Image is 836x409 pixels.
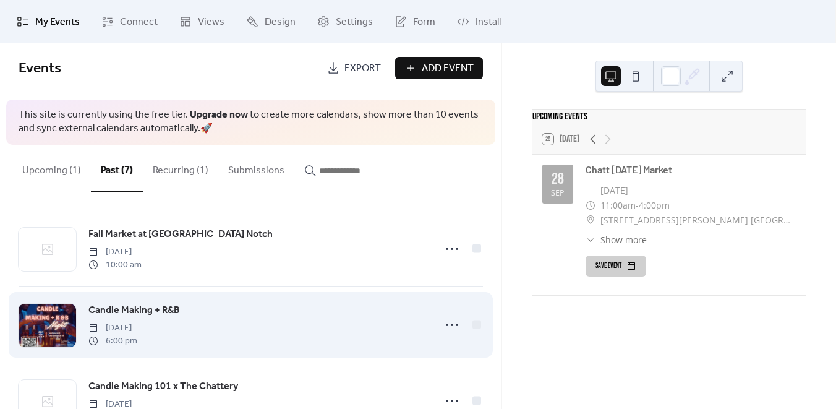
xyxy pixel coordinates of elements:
[190,105,248,124] a: Upgrade now
[88,227,273,242] span: Fall Market at [GEOGRAPHIC_DATA] Notch
[552,171,564,187] div: 28
[88,379,238,395] a: Candle Making 101 x The Chattery
[586,256,646,277] button: Save event
[12,145,91,191] button: Upcoming (1)
[586,162,796,177] div: Chatt [DATE] Market
[170,5,234,38] a: Views
[586,233,595,246] div: ​
[551,189,565,197] div: Sep
[35,15,80,30] span: My Events
[476,15,501,30] span: Install
[91,145,143,192] button: Past (7)
[92,5,167,38] a: Connect
[120,15,158,30] span: Connect
[19,55,61,82] span: Events
[88,226,273,243] a: Fall Market at [GEOGRAPHIC_DATA] Notch
[344,61,381,76] span: Export
[586,233,647,246] button: ​Show more
[88,322,137,335] span: [DATE]
[586,198,595,213] div: ​
[88,335,137,348] span: 6:00 pm
[88,379,238,394] span: Candle Making 101 x The Chattery
[600,233,647,246] span: Show more
[639,198,670,213] span: 4:00pm
[88,303,180,319] a: Candle Making + R&B
[532,110,806,124] div: Upcoming events
[422,61,474,76] span: Add Event
[7,5,89,38] a: My Events
[385,5,445,38] a: Form
[336,15,373,30] span: Settings
[237,5,305,38] a: Design
[600,198,636,213] span: 11:00am
[143,145,218,191] button: Recurring (1)
[636,198,639,213] span: -
[198,15,224,30] span: Views
[19,108,483,136] span: This site is currently using the free tier. to create more calendars, show more than 10 events an...
[586,183,595,198] div: ​
[395,57,483,79] button: Add Event
[88,246,142,259] span: [DATE]
[413,15,435,30] span: Form
[88,259,142,272] span: 10:00 am
[88,303,180,318] span: Candle Making + R&B
[600,183,628,198] span: [DATE]
[265,15,296,30] span: Design
[308,5,382,38] a: Settings
[600,213,796,228] a: [STREET_ADDRESS][PERSON_NAME] [GEOGRAPHIC_DATA], [GEOGRAPHIC_DATA]
[318,57,390,79] a: Export
[586,213,595,228] div: ​
[448,5,510,38] a: Install
[218,145,294,191] button: Submissions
